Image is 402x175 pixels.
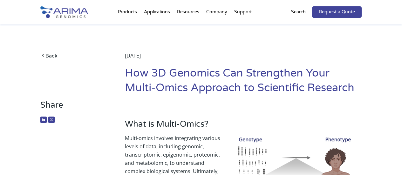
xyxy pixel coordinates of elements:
[312,6,362,18] a: Request a Quote
[125,119,362,134] h3: What is Multi-Omics?
[40,6,88,18] img: Arima-Genomics-logo
[125,66,362,100] h1: How 3D Genomics Can Strengthen Your Multi-Omics Approach to Scientific Research
[40,51,107,60] a: Back
[125,51,362,66] div: [DATE]
[40,100,107,115] h3: Share
[291,8,306,16] p: Search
